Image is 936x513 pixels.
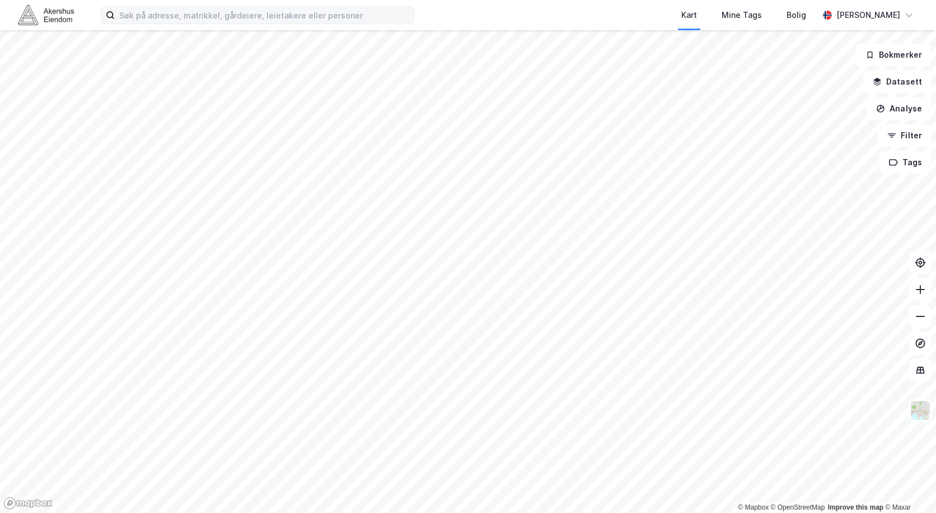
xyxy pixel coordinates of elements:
[879,151,932,174] button: Tags
[910,400,931,421] img: Z
[18,5,74,25] img: akershus-eiendom-logo.9091f326c980b4bce74ccdd9f866810c.svg
[771,503,825,511] a: OpenStreetMap
[787,8,806,22] div: Bolig
[3,497,53,510] a: Mapbox homepage
[828,503,883,511] a: Improve this map
[880,459,936,513] div: Kontrollprogram for chat
[856,44,932,66] button: Bokmerker
[722,8,762,22] div: Mine Tags
[867,97,932,120] button: Analyse
[115,7,414,24] input: Søk på adresse, matrikkel, gårdeiere, leietakere eller personer
[863,71,932,93] button: Datasett
[836,8,900,22] div: [PERSON_NAME]
[738,503,769,511] a: Mapbox
[681,8,697,22] div: Kart
[878,124,932,147] button: Filter
[880,459,936,513] iframe: Chat Widget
